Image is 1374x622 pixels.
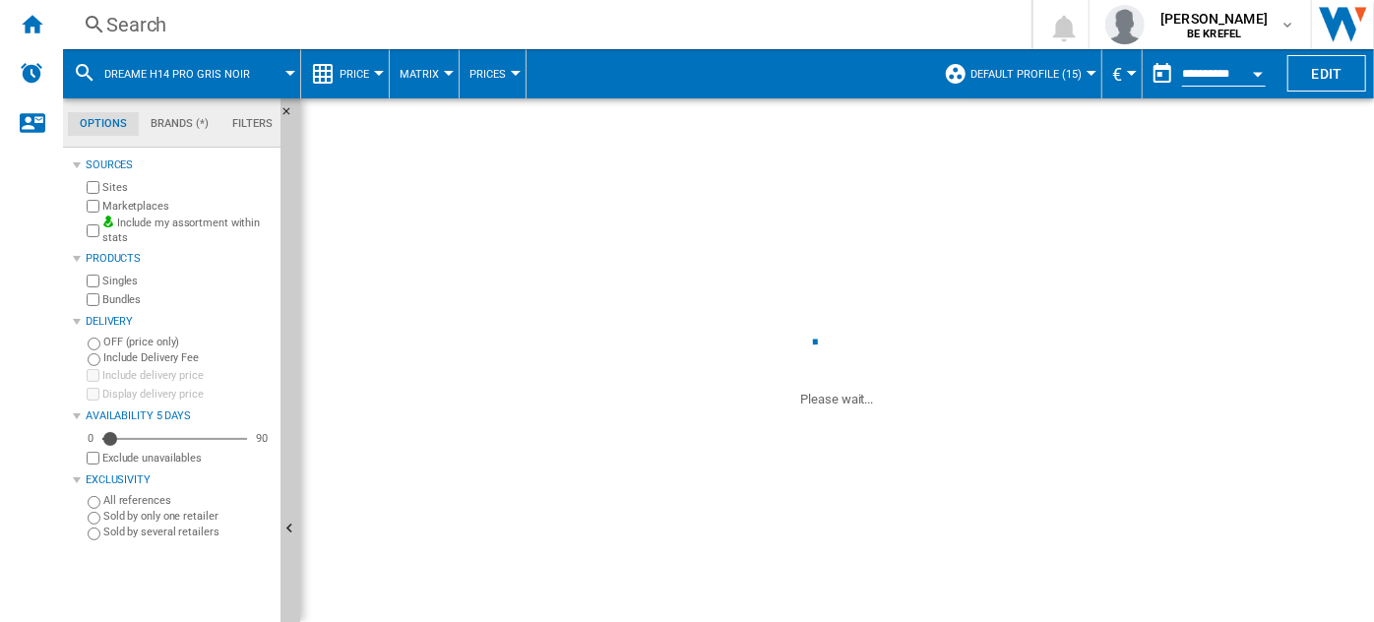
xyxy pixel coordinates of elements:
[102,368,273,383] label: Include delivery price
[311,49,379,98] div: Price
[102,274,273,288] label: Singles
[104,49,270,98] button: DREAME H14 PRO GRIS NOIR
[68,112,139,136] md-tab-item: Options
[400,68,439,81] span: Matrix
[944,49,1092,98] div: Default profile (15)
[102,292,273,307] label: Bundles
[87,218,99,243] input: Include my assortment within stats
[1105,5,1145,44] img: profile.jpg
[400,49,449,98] button: Matrix
[106,11,980,38] div: Search
[104,68,250,81] span: DREAME H14 PRO GRIS NOIR
[103,335,273,349] label: OFF (price only)
[469,49,516,98] button: Prices
[1187,28,1241,40] b: BE KREFEL
[102,429,247,449] md-slider: Availability
[102,451,273,466] label: Exclude unavailables
[87,369,99,382] input: Include delivery price
[1287,55,1366,92] button: Edit
[86,251,273,267] div: Products
[86,472,273,488] div: Exclusivity
[340,49,379,98] button: Price
[220,112,284,136] md-tab-item: Filters
[86,408,273,424] div: Availability 5 Days
[102,387,273,402] label: Display delivery price
[102,216,114,227] img: mysite-bg-18x18.png
[1143,54,1182,93] button: md-calendar
[469,68,506,81] span: Prices
[102,180,273,195] label: Sites
[103,350,273,365] label: Include Delivery Fee
[103,509,273,524] label: Sold by only one retailer
[88,528,100,540] input: Sold by several retailers
[87,181,99,194] input: Sites
[1160,9,1268,29] span: [PERSON_NAME]
[1112,64,1122,85] span: €
[970,49,1092,98] button: Default profile (15)
[87,293,99,306] input: Bundles
[87,388,99,401] input: Display delivery price
[88,512,100,525] input: Sold by only one retailer
[73,49,290,98] div: DREAME H14 PRO GRIS NOIR
[87,275,99,287] input: Singles
[281,98,304,134] button: Hide
[103,493,273,508] label: All references
[87,200,99,213] input: Marketplaces
[139,112,220,136] md-tab-item: Brands (*)
[86,314,273,330] div: Delivery
[801,392,874,406] ng-transclude: Please wait...
[88,496,100,509] input: All references
[102,199,273,214] label: Marketplaces
[970,68,1082,81] span: Default profile (15)
[251,431,273,446] div: 90
[103,525,273,539] label: Sold by several retailers
[20,61,43,85] img: alerts-logo.svg
[88,338,100,350] input: OFF (price only)
[1112,49,1132,98] button: €
[1240,53,1276,89] button: Open calendar
[1102,49,1143,98] md-menu: Currency
[102,216,273,246] label: Include my assortment within stats
[86,157,273,173] div: Sources
[87,452,99,465] input: Display delivery price
[340,68,369,81] span: Price
[83,431,98,446] div: 0
[88,353,100,366] input: Include Delivery Fee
